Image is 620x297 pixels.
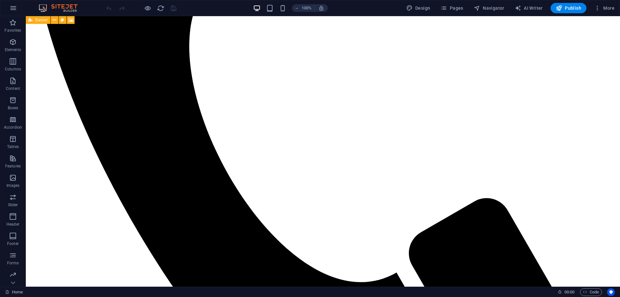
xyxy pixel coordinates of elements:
a: Click to cancel selection. Double-click to open Pages [5,288,23,296]
p: Footer [7,241,19,246]
p: Favorites [5,28,21,33]
p: Header [6,222,19,227]
p: Images [6,183,20,188]
button: More [592,3,617,13]
p: Features [5,164,21,169]
i: Reload page [157,5,164,12]
span: Design [406,5,430,11]
span: 00 00 [564,288,574,296]
button: Pages [438,3,466,13]
p: Slider [8,202,18,207]
p: Accordion [4,125,22,130]
p: Content [6,86,20,91]
span: Navigator [474,5,504,11]
button: Usercentrics [607,288,615,296]
h6: 100% [302,4,312,12]
p: Boxes [8,105,18,111]
button: AI Writer [512,3,545,13]
span: Publish [556,5,581,11]
button: Publish [551,3,586,13]
p: Elements [5,47,21,52]
button: 100% [292,4,315,12]
button: Click here to leave preview mode and continue editing [144,4,151,12]
div: Design (Ctrl+Alt+Y) [404,3,433,13]
img: Editor Logo [37,4,86,12]
span: Pages [440,5,463,11]
i: On resize automatically adjust zoom level to fit chosen device. [318,5,324,11]
span: Banner [35,18,48,22]
button: Design [404,3,433,13]
span: AI Writer [515,5,543,11]
button: Code [580,288,602,296]
button: Navigator [471,3,507,13]
span: More [594,5,615,11]
h6: Session time [558,288,575,296]
span: : [569,290,570,294]
p: Forms [7,260,19,266]
p: Tables [7,144,19,149]
button: reload [157,4,164,12]
span: Code [583,288,599,296]
p: Columns [5,67,21,72]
